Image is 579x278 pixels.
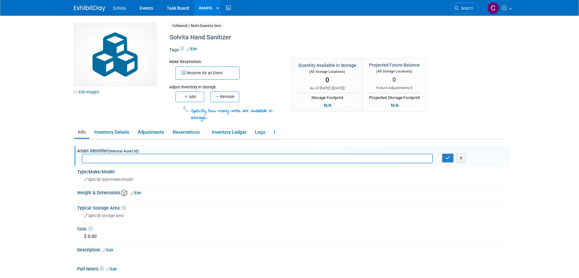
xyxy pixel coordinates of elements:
a: Edit [187,47,197,51]
a: Inventory Details [91,127,133,138]
img: Collateral-Icon-2.png [74,23,156,86]
span: Typical Storage Area: [77,206,126,211]
a: Logs [251,127,269,138]
a: Reservations [169,127,207,138]
div: N/A [389,102,400,109]
span: Specify storage area [84,213,124,218]
div: Tags [169,47,453,57]
div: $ 0.00 [82,232,505,241]
div: Type/Make/Model: [77,167,510,175]
span: Solvita [113,6,126,11]
span: Search [459,6,473,11]
div: Cost: [77,224,510,232]
div: (All Storage Locations) [298,68,356,74]
div: Pull Notes: [77,264,510,272]
button: Add [176,92,204,102]
div: Solvita Hand Sanitizer [167,32,453,43]
span: Collateral / Multi-Quantity Item [169,22,224,29]
div: Make Reservation: [169,58,282,65]
img: ExhibitDay [74,5,105,12]
a: Edit [103,248,113,252]
a: Edit [131,191,141,195]
div: Description: [77,245,510,253]
div: Future Adjustments: [369,85,420,91]
div: Adjust Inventory in Storage: [169,80,282,90]
img: Asset Weight and Dimensions [121,190,128,196]
div: Projected Future Balance [369,62,420,68]
span: 0 [325,76,329,84]
span: Specify type/make/model [84,177,133,182]
div: Asset Identifier : [77,146,510,154]
div: (All Storage Locations) [369,68,420,74]
a: Edit [106,267,117,271]
button: X [456,154,466,162]
button: Reserve for an Event [176,67,240,80]
div: As of [DATE] ( ) [298,86,356,91]
div: Quantity Available in Storage [298,62,356,68]
div: Projected Storage Footprint [369,93,420,101]
a: Adjustments [134,127,168,138]
span: Specify how many units are available in storage. [191,107,272,121]
a: Info [74,127,89,138]
div: Storage Footprint [298,93,356,101]
img: Cindy Miller [487,2,499,14]
span: 0 [410,86,413,90]
button: Remove [210,92,239,102]
div: N/A [322,102,333,109]
small: (Internal Asset Id) [108,149,138,153]
span: 0 [393,76,396,83]
span: [DATE] [333,86,344,90]
a: Search [450,3,479,14]
div: Weight & Dimensions [77,188,510,196]
a: Inventory Ledger [208,127,250,138]
a: Edit Images [74,88,102,96]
